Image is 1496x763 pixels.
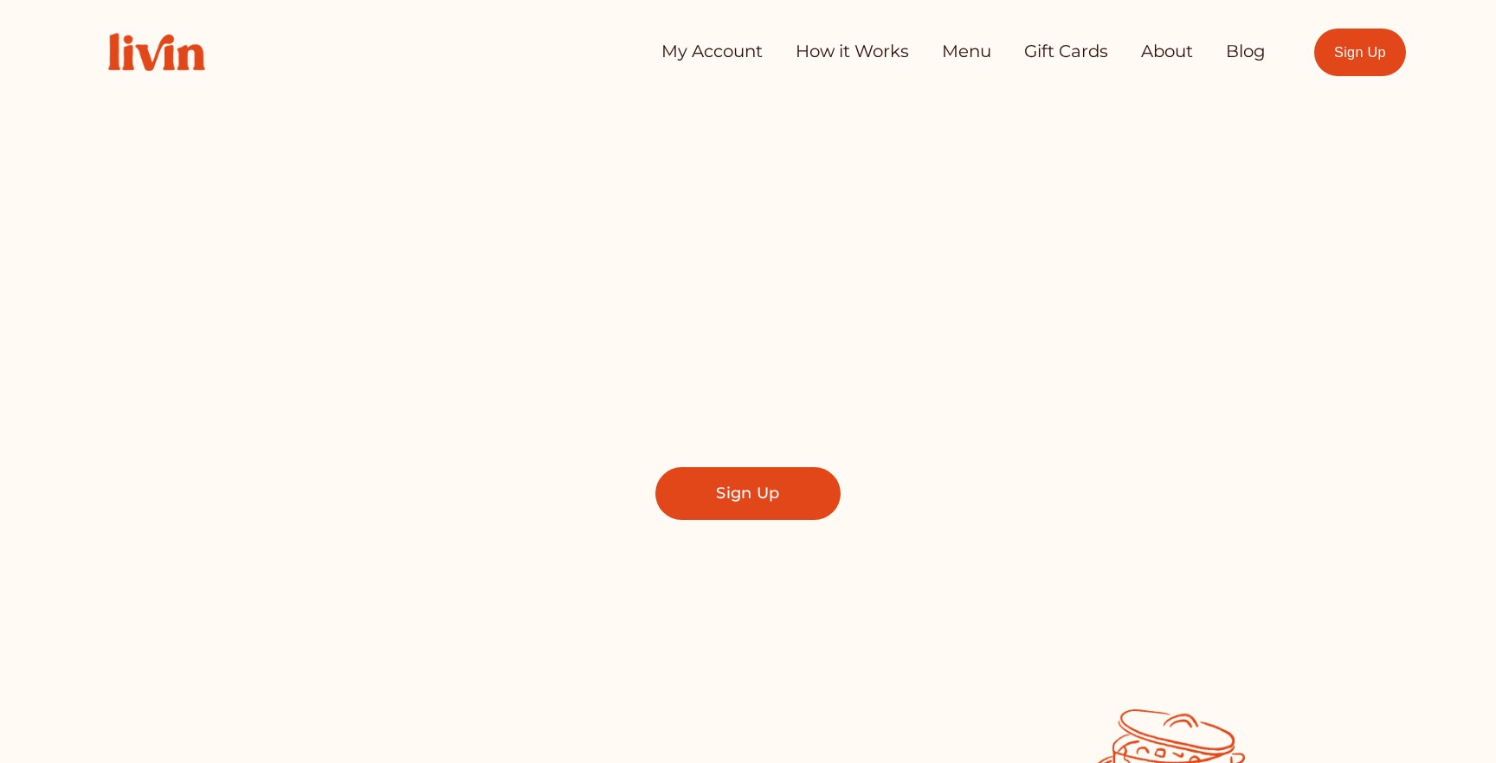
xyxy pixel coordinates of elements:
[377,212,1120,297] span: Take Back Your Evenings
[90,15,223,89] img: Livin
[461,324,1036,400] span: Find a local chef who prepares customized, healthy meals in your kitchen
[1141,35,1193,69] a: About
[796,35,909,69] a: How it Works
[1314,29,1407,76] a: Sign Up
[942,35,991,69] a: Menu
[655,467,841,519] a: Sign Up
[1226,35,1266,69] a: Blog
[1024,35,1108,69] a: Gift Cards
[661,35,763,69] a: My Account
